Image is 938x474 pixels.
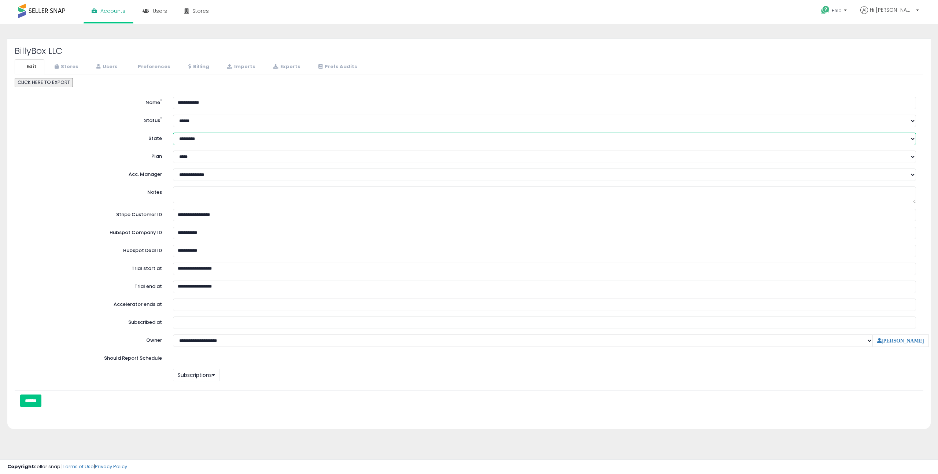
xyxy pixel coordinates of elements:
label: Trial start at [16,263,167,272]
a: Hi [PERSON_NAME] [860,6,919,23]
button: Subscriptions [173,369,220,381]
a: [PERSON_NAME] [877,338,924,343]
a: Billing [179,59,217,74]
a: Users [87,59,125,74]
a: Stores [45,59,86,74]
a: Edit [15,59,44,74]
h2: BillyBox LLC [15,46,923,56]
label: Accelerator ends at [16,299,167,308]
label: Stripe Customer ID [16,209,167,218]
label: Should Report Schedule [104,355,162,362]
label: Hubspot Company ID [16,227,167,236]
label: Notes [16,186,167,196]
label: Name [16,97,167,106]
span: Stores [192,7,209,15]
label: Acc. Manager [16,169,167,178]
label: Trial end at [16,281,167,290]
a: Preferences [126,59,178,74]
strong: Copyright [7,463,34,470]
label: Subscribed at [16,316,167,326]
div: seller snap | | [7,463,127,470]
label: Plan [16,151,167,160]
span: Hi [PERSON_NAME] [870,6,914,14]
label: State [16,133,167,142]
a: Exports [264,59,308,74]
span: Users [153,7,167,15]
label: Status [16,115,167,124]
a: Terms of Use [63,463,94,470]
a: Prefs Audits [309,59,365,74]
span: Help [832,7,842,14]
label: Hubspot Deal ID [16,245,167,254]
span: Accounts [100,7,125,15]
label: Owner [146,337,162,344]
button: CLICK HERE TO EXPORT [15,78,73,87]
a: Privacy Policy [95,463,127,470]
a: Imports [218,59,263,74]
i: Get Help [821,5,830,15]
